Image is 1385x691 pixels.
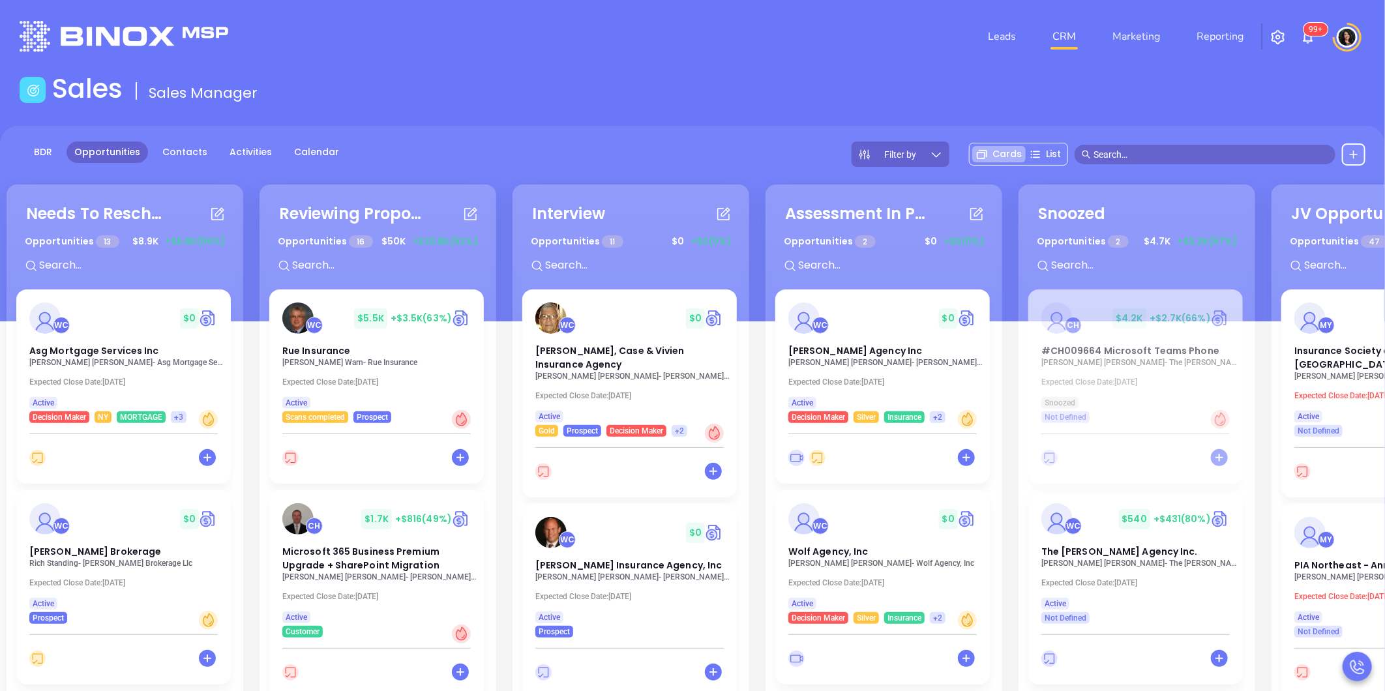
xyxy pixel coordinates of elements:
[686,308,705,329] span: $ 0
[412,235,478,248] span: +$30.8K (62%)
[812,518,829,535] div: Walter Contreras
[29,559,225,568] p: Rich Standing - Chadwick Brokerage Llc
[535,391,731,400] p: Expected Close Date: [DATE]
[286,396,307,410] span: Active
[788,302,820,334] img: Dreher Agency Inc
[559,317,576,334] div: Walter Contreras
[788,344,922,357] span: Dreher Agency Inc
[1211,410,1230,429] div: Hot
[1041,503,1073,535] img: The Willis E. Kilborne Agency Inc.
[788,503,820,535] img: Wolf Agency, Inc
[1318,531,1335,548] div: Megan Youmans
[775,289,992,490] div: profileWalter Contreras$0Circle dollar[PERSON_NAME] Agency Inc[PERSON_NAME] [PERSON_NAME]- [PERSO...
[855,235,875,248] span: 2
[1270,29,1286,45] img: iconSetting
[535,344,685,371] span: Lowry-Dunham, Case & Vivien Insurance Agency
[361,509,392,529] span: $ 1.7K
[1300,29,1316,45] img: iconNotification
[391,312,452,325] span: +$3.5K (63%)
[1191,23,1249,50] a: Reporting
[306,518,323,535] div: Carla Humber
[29,302,61,334] img: Asg Mortgage Services Inc
[522,504,737,638] a: profileWalter Contreras$0Circle dollar[PERSON_NAME] Insurance Agency, Inc[PERSON_NAME] [PERSON_NA...
[559,531,576,548] div: Walter Contreras
[535,592,731,601] p: Expected Close Date: [DATE]
[775,194,992,289] div: Assessment In ProgressOpportunities 2$0+$0(0%)
[1041,578,1237,587] p: Expected Close Date: [DATE]
[1046,147,1061,161] span: List
[535,572,731,581] p: Lee Gaudette - Gaudette Insurance Agency, Inc.
[180,308,199,329] span: $ 0
[29,344,159,357] span: Asg Mortgage Services Inc
[33,410,86,424] span: Decision Maker
[792,396,813,410] span: Active
[532,202,605,226] div: Interview
[1041,302,1073,334] img: #CH009664 Microsoft Teams Phone
[1177,235,1237,248] span: +$3.2K (67%)
[1041,344,1219,357] span: #CH009664 Microsoft Teams Phone
[26,141,60,163] a: BDR
[1318,317,1335,334] div: Megan Youmans
[887,410,921,424] span: Insurance
[282,358,478,367] p: John Warn - Rue Insurance
[349,235,372,248] span: 16
[180,509,199,529] span: $ 0
[282,545,439,572] span: Microsoft 365 Business Premium Upgrade + SharePoint Migration
[939,509,958,529] span: $ 0
[531,229,623,254] p: Opportunities
[1294,517,1326,548] img: PIA Northeast - Annual Convention
[788,578,984,587] p: Expected Close Date: [DATE]
[1065,518,1082,535] div: Walter Contreras
[16,194,233,289] div: Needs To RescheduleOpportunities 13$8.9K+$5.8K(66%)
[29,377,225,387] p: Expected Close Date: [DATE]
[53,518,70,535] div: Walter Contreras
[1028,194,1245,289] div: SnoozedOpportunities 2$4.7K+$3.2K(67%)
[686,523,705,543] span: $ 0
[775,490,992,691] div: profileWalter Contreras$0Circle dollarWolf Agency, Inc[PERSON_NAME] [PERSON_NAME]- Wolf Agency, I...
[1211,308,1230,328] img: Quote
[1107,23,1165,50] a: Marketing
[610,424,663,438] span: Decision Maker
[1112,308,1146,329] span: $ 4.2K
[96,235,119,248] span: 13
[544,257,739,274] input: Search...
[286,141,347,163] a: Calendar
[691,235,731,248] span: +$0 (0%)
[174,410,183,424] span: +3
[1028,289,1245,490] div: profileCarla Humber$4.2K+$2.7K(66%)Circle dollar#CH009664 Microsoft Teams Phone[PERSON_NAME] [PER...
[1041,545,1198,558] span: The Willis E. Kilborne Agency Inc.
[933,410,942,424] span: +2
[535,517,567,548] img: Gaudette Insurance Agency, Inc
[286,625,320,639] span: Customer
[792,611,845,625] span: Decision Maker
[1108,235,1128,248] span: 2
[705,523,724,542] img: Quote
[539,625,570,639] span: Prospect
[668,231,687,252] span: $ 0
[958,308,977,328] a: Quote
[857,410,876,424] span: Silver
[199,410,218,429] div: Warm
[812,317,829,334] div: Walter Contreras
[1038,202,1106,226] div: Snoozed
[539,409,560,424] span: Active
[1045,611,1086,625] span: Not Defined
[278,229,373,254] p: Opportunities
[155,141,215,163] a: Contacts
[1294,302,1326,334] img: Insurance Society of Philadelphia
[788,545,869,558] span: Wolf Agency, Inc
[269,289,486,490] div: profileWalter Contreras$5.5K+$3.5K(63%)Circle dollarRue Insurance[PERSON_NAME] Warn- Rue Insuranc...
[792,410,845,424] span: Decision Maker
[1211,509,1230,529] img: Quote
[1304,23,1328,36] sup: 100
[29,578,225,587] p: Expected Close Date: [DATE]
[199,308,218,328] a: Quote
[29,358,225,367] p: Marion Lee - Asg Mortgage Services Inc
[1150,312,1211,325] span: +$2.7K (66%)
[705,308,724,328] img: Quote
[522,289,737,437] a: profileWalter Contreras$0Circle dollar[PERSON_NAME], Case & Vivien Insurance Agency[PERSON_NAME] ...
[1094,147,1328,162] input: Search…
[452,410,471,429] div: Hot
[1065,317,1082,334] div: Carla Humber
